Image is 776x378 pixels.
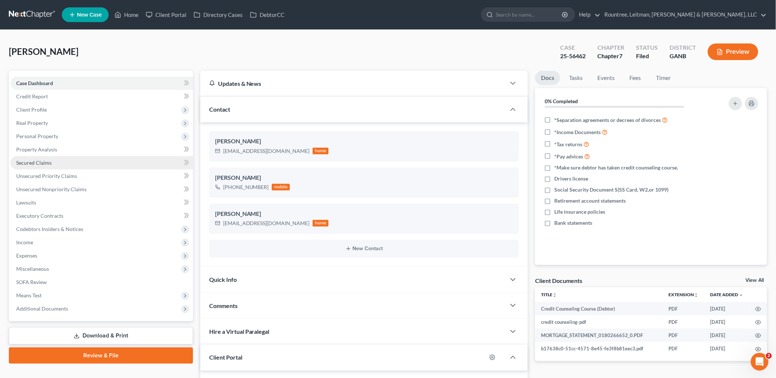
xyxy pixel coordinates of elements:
td: PDF [663,315,705,329]
i: unfold_more [552,293,557,297]
span: Unsecured Nonpriority Claims [16,186,87,192]
td: credit counseling-pdf [535,315,663,329]
div: Filed [636,52,658,60]
div: Client Documents [535,277,582,284]
span: Additional Documents [16,305,68,312]
td: Credit Counseling Course (Debtor) [535,302,663,315]
span: Client Portal [209,354,242,361]
div: GANB [670,52,696,60]
a: Review & File [9,347,193,364]
span: Secured Claims [16,160,52,166]
td: b17638c0-51cc-4571-8e45-fe3f8b81eec3.pdf [535,342,663,355]
span: *Make sure debtor has taken credit counseling course. [554,164,678,171]
span: Executory Contracts [16,213,63,219]
a: Help [576,8,600,21]
td: [DATE] [705,302,749,315]
div: home [313,220,329,227]
span: Real Property [16,120,48,126]
td: PDF [663,329,705,342]
span: Case Dashboard [16,80,53,86]
span: Quick Info [209,276,237,283]
span: Property Analysis [16,146,57,153]
span: Retirement account statements [554,197,626,204]
span: *Separation agreements or decrees of divorces [554,116,661,124]
div: home [313,148,329,154]
a: Titleunfold_more [541,292,557,297]
span: Unsecured Priority Claims [16,173,77,179]
a: Lawsuits [10,196,193,209]
div: [PERSON_NAME] [215,210,513,218]
a: Tasks [563,71,589,85]
span: Personal Property [16,133,58,139]
input: Search by name... [496,8,563,21]
a: Date Added expand_more [710,292,744,297]
td: [DATE] [705,315,749,329]
div: [PERSON_NAME] [215,174,513,182]
strong: 0% Completed [545,98,578,104]
span: SOFA Review [16,279,47,285]
span: Life insurance policies [554,208,605,216]
a: SOFA Review [10,276,193,289]
div: [PERSON_NAME] [215,137,513,146]
span: Credit Report [16,93,48,99]
div: Chapter [597,52,624,60]
a: Secured Claims [10,156,193,169]
span: Client Profile [16,106,47,113]
a: Directory Cases [190,8,246,21]
span: Bank statements [554,219,592,227]
a: View All [746,278,764,283]
span: Miscellaneous [16,266,49,272]
span: Lawsuits [16,199,36,206]
span: Codebtors Insiders & Notices [16,226,83,232]
div: Case [560,43,586,52]
td: [DATE] [705,329,749,342]
div: Status [636,43,658,52]
a: Events [591,71,621,85]
a: Executory Contracts [10,209,193,223]
div: Updates & News [209,80,497,87]
span: New Case [77,12,102,18]
i: unfold_more [694,293,699,297]
span: Social Security Document S(SS Card, W2,or 1099) [554,186,668,193]
a: Rountree, Leitman, [PERSON_NAME] & [PERSON_NAME], LLC [601,8,767,21]
span: Contact [209,106,230,113]
span: 7 [619,52,622,59]
a: Client Portal [142,8,190,21]
button: New Contact [215,246,513,252]
span: Hire a Virtual Paralegal [209,328,270,335]
span: 2 [766,353,772,359]
span: Income [16,239,33,245]
button: Preview [708,43,758,60]
td: [DATE] [705,342,749,355]
i: expand_more [739,293,744,297]
div: 25-56462 [560,52,586,60]
a: Download & Print [9,327,193,344]
span: *Tax returns [554,141,582,148]
span: Expenses [16,252,37,259]
a: Home [111,8,142,21]
td: PDF [663,302,705,315]
a: Credit Report [10,90,193,103]
iframe: Intercom live chat [751,353,769,371]
div: Chapter [597,43,624,52]
span: *Income Documents [554,129,601,136]
a: Case Dashboard [10,77,193,90]
div: mobile [272,184,290,190]
a: Unsecured Nonpriority Claims [10,183,193,196]
a: Property Analysis [10,143,193,156]
a: Timer [650,71,677,85]
a: DebtorCC [246,8,288,21]
span: Comments [209,302,238,309]
span: Means Test [16,292,42,298]
a: Docs [535,71,560,85]
td: MORTGAGE_STATEMENT_0180266652_0.PDF [535,329,663,342]
a: Fees [624,71,647,85]
td: PDF [663,342,705,355]
div: District [670,43,696,52]
div: [PHONE_NUMBER] [223,183,269,191]
span: Drivers license [554,175,588,182]
span: *Pay advices [554,153,583,160]
a: Extensionunfold_more [669,292,699,297]
div: [EMAIL_ADDRESS][DOMAIN_NAME] [223,147,310,155]
a: Unsecured Priority Claims [10,169,193,183]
